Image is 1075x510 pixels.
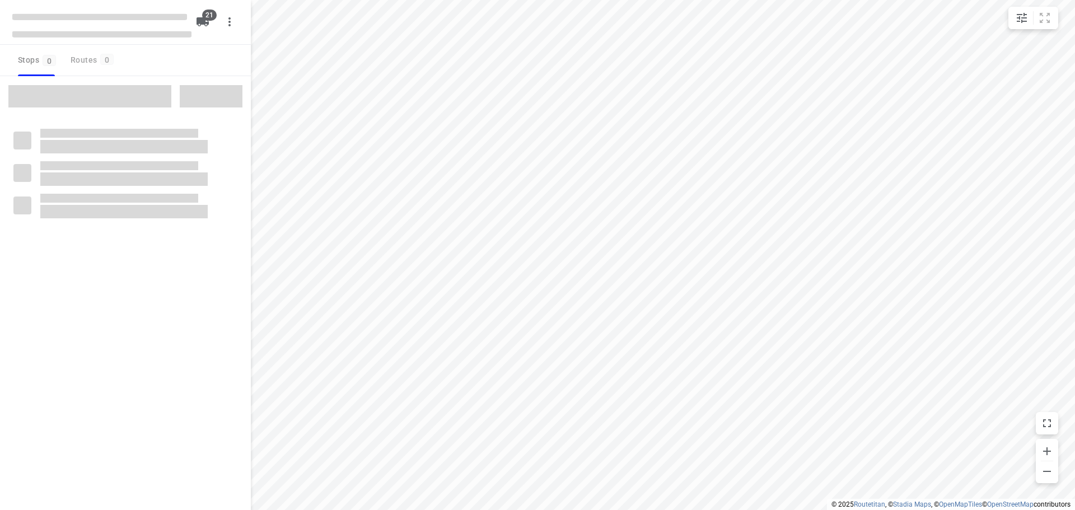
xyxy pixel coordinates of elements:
[893,500,931,508] a: Stadia Maps
[854,500,885,508] a: Routetitan
[1008,7,1058,29] div: small contained button group
[831,500,1071,508] li: © 2025 , © , © © contributors
[939,500,982,508] a: OpenMapTiles
[987,500,1034,508] a: OpenStreetMap
[1011,7,1033,29] button: Map settings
